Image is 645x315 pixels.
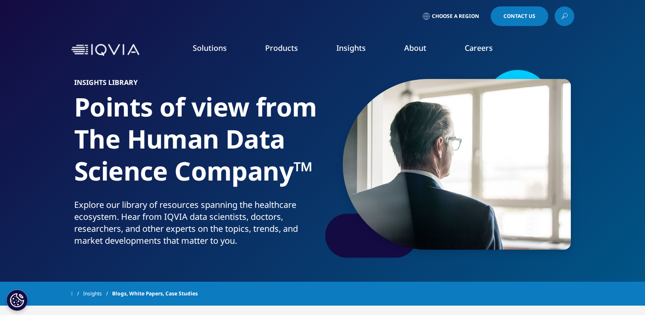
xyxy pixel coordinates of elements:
[503,14,535,19] span: Contact Us
[74,91,319,199] h1: Points of view from The Human Data Science Company™
[71,44,139,56] img: IQVIA Healthcare Information Technology and Pharma Clinical Research Company
[432,13,479,20] span: Choose a Region
[74,79,319,91] h6: Insights Library
[336,43,366,53] a: Insights
[143,30,574,70] nav: Primary
[491,6,548,26] a: Contact Us
[343,79,571,250] img: gettyimages-994519422-900px.jpg
[112,286,198,301] span: Blogs, White Papers, Case Studies
[404,43,426,53] a: About
[6,289,28,311] button: Cookies Settings
[83,286,112,301] a: Insights
[465,43,493,53] a: Careers
[265,43,298,53] a: Products
[74,199,319,252] p: Explore our library of resources spanning the healthcare ecosystem. Hear from IQVIA data scientis...
[193,43,227,53] a: Solutions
